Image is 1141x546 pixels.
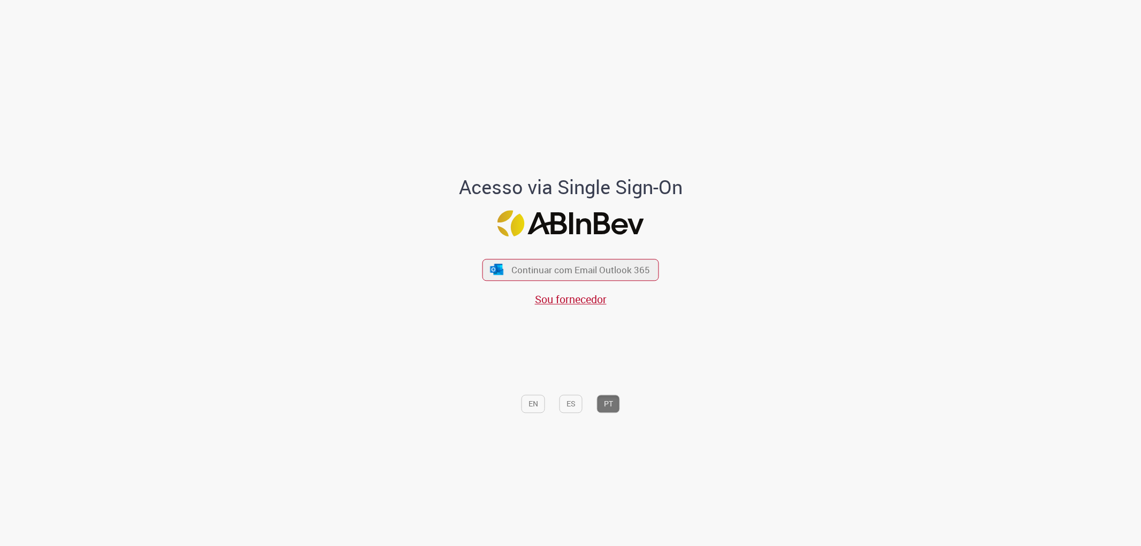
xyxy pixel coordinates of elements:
a: Sou fornecedor [535,292,607,306]
button: ícone Azure/Microsoft 360 Continuar com Email Outlook 365 [483,259,659,281]
button: ES [560,395,583,413]
button: PT [597,395,620,413]
button: EN [522,395,545,413]
img: Logo ABInBev [497,211,644,237]
span: Continuar com Email Outlook 365 [511,264,650,276]
h1: Acesso via Single Sign-On [422,176,719,198]
img: ícone Azure/Microsoft 360 [489,264,504,275]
